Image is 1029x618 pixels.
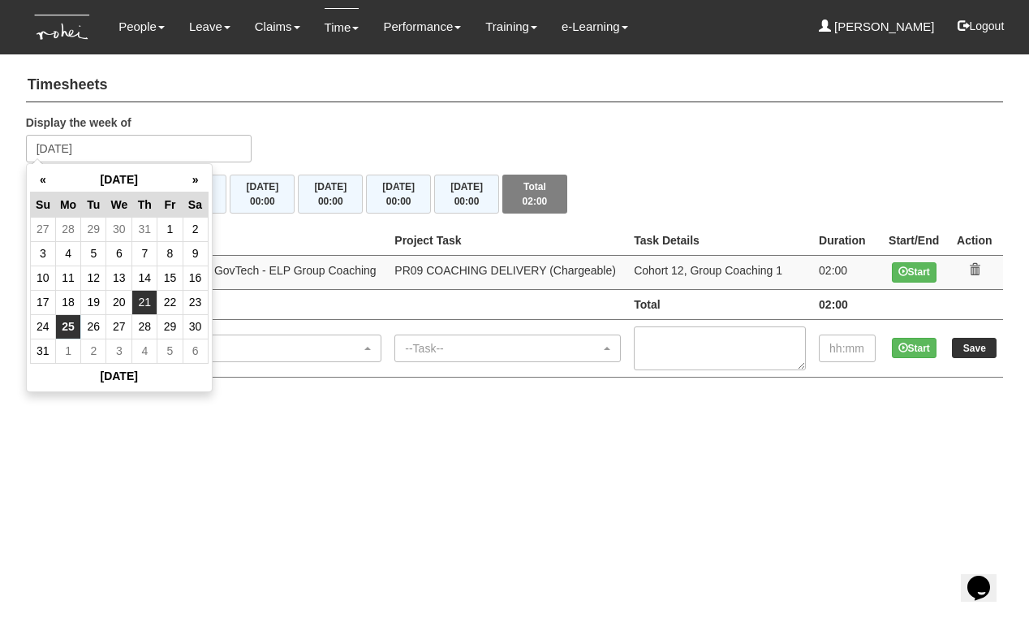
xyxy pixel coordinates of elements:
th: Duration [812,226,882,256]
td: 31 [30,339,55,363]
td: 27 [106,314,132,339]
td: 29 [157,314,183,339]
a: Claims [255,8,300,45]
b: Total [634,298,660,311]
td: 1 [157,217,183,241]
td: 25 [55,314,80,339]
th: Project Task [388,226,627,256]
button: Start [892,262,936,283]
th: Th [132,192,157,217]
label: Display the week of [26,115,131,131]
span: 00:00 [250,196,275,207]
td: 3 [30,241,55,266]
th: Project [135,226,388,256]
button: [DATE]00:00 [298,175,363,214]
input: hh:mm [819,335,876,362]
div: Timesheet Week Summary [26,175,1004,214]
div: --Project-- [152,340,361,357]
td: 17 [30,290,55,314]
th: « [30,167,55,192]
td: [O24-003900] GovTech - ELP Group Coaching [135,255,388,289]
td: 15 [157,266,183,290]
th: We [106,192,132,217]
td: 02:00 [812,289,882,319]
th: [DATE] [30,363,208,388]
td: 4 [132,339,157,363]
td: 26 [81,314,106,339]
span: 00:00 [454,196,480,207]
td: 4 [55,241,80,266]
td: 30 [183,314,208,339]
th: Sa [183,192,208,217]
a: Leave [189,8,230,45]
th: Mo [55,192,80,217]
td: 3 [106,339,132,363]
button: --Project-- [141,335,381,362]
td: 13 [106,266,132,290]
td: 2 [183,217,208,241]
td: Cohort 12, Group Coaching 1 [627,255,812,289]
button: --Task-- [394,335,621,362]
td: 24 [30,314,55,339]
td: 5 [157,339,183,363]
td: 7 [132,241,157,266]
button: [DATE]00:00 [230,175,295,214]
span: 00:00 [318,196,343,207]
h4: Timesheets [26,69,1004,102]
td: 12 [81,266,106,290]
span: 02:00 [523,196,548,207]
a: e-Learning [562,8,628,45]
td: 9 [183,241,208,266]
td: PR09 COACHING DELIVERY (Chargeable) [388,255,627,289]
td: 1 [55,339,80,363]
th: [DATE] [55,167,183,192]
td: 22 [157,290,183,314]
span: 00:00 [386,196,411,207]
td: 6 [183,339,208,363]
a: People [118,8,165,45]
th: Tu [81,192,106,217]
td: 2 [81,339,106,363]
td: 10 [30,266,55,290]
th: Su [30,192,55,217]
iframe: chat widget [961,553,1013,602]
td: 31 [132,217,157,241]
td: 28 [55,217,80,241]
th: Fr [157,192,183,217]
td: 28 [132,314,157,339]
button: Total02:00 [502,175,567,214]
th: » [183,167,208,192]
td: 14 [132,266,157,290]
th: Action [945,226,1003,256]
button: Logout [946,6,1015,45]
td: 5 [81,241,106,266]
td: 20 [106,290,132,314]
a: Performance [383,8,461,45]
input: Save [952,338,997,358]
td: 18 [55,290,80,314]
button: [DATE]00:00 [434,175,499,214]
button: [DATE]00:00 [366,175,431,214]
th: Start/End [882,226,945,256]
th: Task Details [627,226,812,256]
td: 6 [106,241,132,266]
td: 11 [55,266,80,290]
td: 21 [132,290,157,314]
a: Training [485,8,537,45]
td: 29 [81,217,106,241]
td: 8 [157,241,183,266]
td: 23 [183,290,208,314]
a: Time [325,8,360,46]
td: 27 [30,217,55,241]
td: 16 [183,266,208,290]
div: --Task-- [405,340,601,357]
td: 02:00 [812,255,882,289]
td: 30 [106,217,132,241]
td: 19 [81,290,106,314]
a: [PERSON_NAME] [819,8,935,45]
button: Start [892,338,936,358]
